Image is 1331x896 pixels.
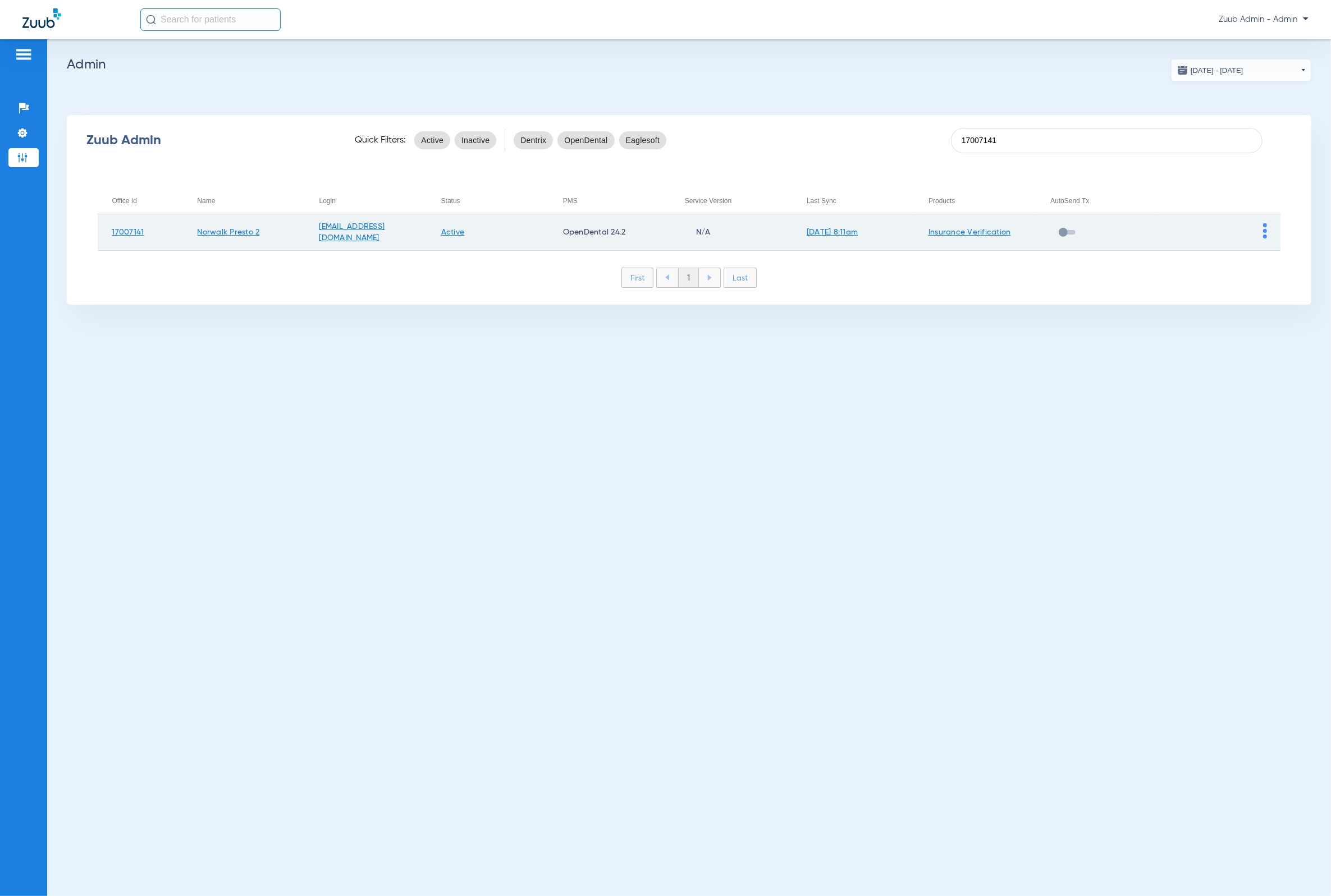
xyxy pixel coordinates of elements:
[421,135,443,146] span: Active
[807,195,836,207] div: Last Sync
[621,268,653,288] li: First
[197,228,259,236] a: Norwalk Presto 2
[22,8,61,28] img: Zuub Logo
[563,195,671,207] div: PMS
[441,195,549,207] div: Status
[441,228,465,236] a: Active
[441,195,460,207] div: Status
[112,195,136,207] div: Office Id
[951,128,1262,153] input: SEARCH office ID, email, name
[140,8,281,31] input: Search for patients
[626,135,660,146] span: Eaglesoft
[1177,65,1188,76] img: date.svg
[197,195,305,207] div: Name
[514,129,666,151] mat-chip-listbox: pms-filters
[707,275,712,281] img: arrow-right-blue.svg
[1263,223,1267,238] img: group-dot-blue.svg
[1219,14,1309,25] span: Zuub Admin - Admin
[520,135,546,146] span: Dentrix
[319,223,385,242] a: [EMAIL_ADDRESS][DOMAIN_NAME]
[564,135,607,146] span: OpenDental
[355,135,406,146] span: Quick Filters:
[807,228,858,236] a: [DATE] 8:11am
[678,268,699,287] li: 1
[146,15,156,25] img: Search Icon
[929,195,1036,207] div: Products
[724,268,757,288] li: Last
[1050,195,1158,207] div: AutoSend Tx
[67,59,1311,70] h2: Admin
[671,214,793,251] td: N/A
[319,195,427,207] div: Login
[197,195,215,207] div: Name
[929,228,1011,236] a: Insurance Verification
[319,195,336,207] div: Login
[86,135,335,146] div: Zuub Admin
[665,274,670,281] img: arrow-left-blue.svg
[15,48,33,61] img: hamburger-icon
[414,129,496,151] mat-chip-listbox: status-filters
[929,195,955,207] div: Products
[461,135,490,146] span: Inactive
[685,195,793,207] div: Service Version
[807,195,914,207] div: Last Sync
[563,195,578,207] div: PMS
[549,214,671,251] td: OpenDental 24.2
[1171,59,1311,81] button: [DATE] - [DATE]
[112,228,144,236] a: 17007141
[685,195,731,207] div: Service Version
[1275,842,1331,896] iframe: Chat Widget
[1050,195,1089,207] div: AutoSend Tx
[112,195,183,207] div: Office Id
